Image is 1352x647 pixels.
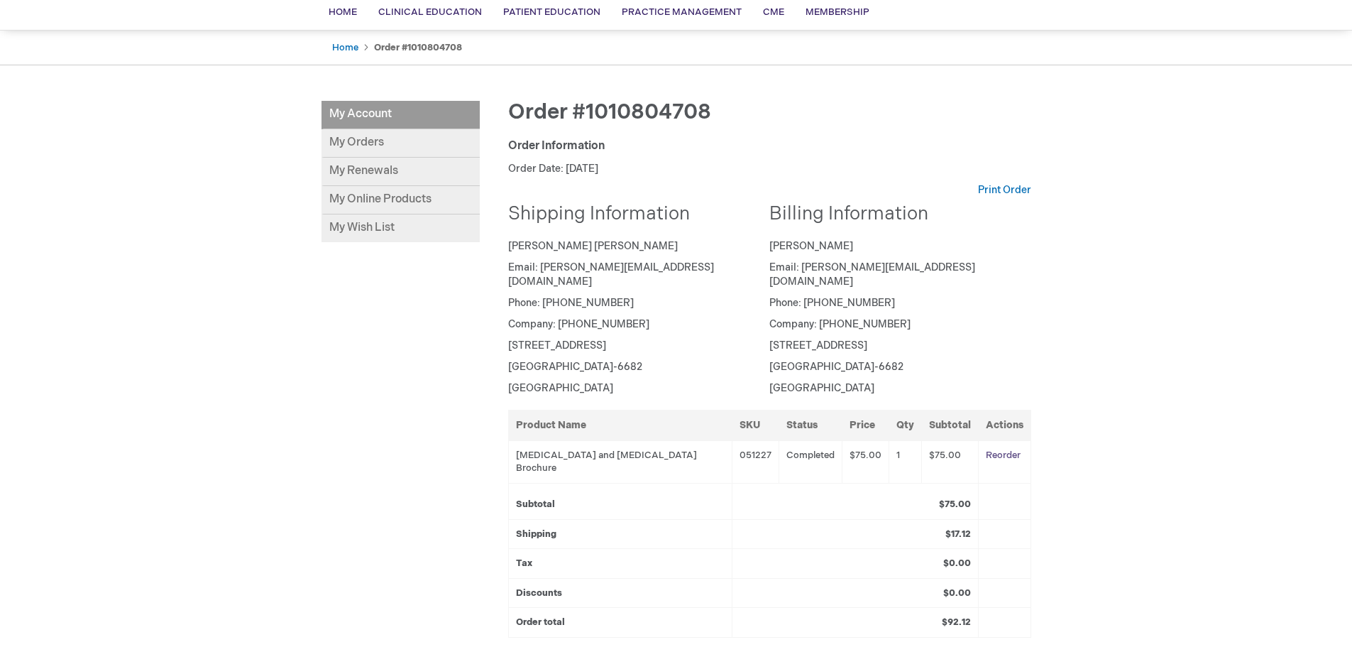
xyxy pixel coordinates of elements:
td: 1 [889,440,921,483]
span: Practice Management [622,6,742,18]
th: Subtotal [921,410,978,440]
a: My Online Products [321,186,480,214]
strong: Shipping [516,528,556,540]
strong: Subtotal [516,499,555,510]
span: [GEOGRAPHIC_DATA]-6682 [769,361,903,373]
span: Company: [PHONE_NUMBER] [508,318,649,330]
span: [PERSON_NAME] [PERSON_NAME] [508,240,678,252]
th: Product Name [508,410,732,440]
th: SKU [732,410,779,440]
span: Patient Education [503,6,600,18]
th: Status [779,410,842,440]
th: Actions [978,410,1031,440]
h2: Billing Information [769,205,1021,225]
span: Phone: [PHONE_NUMBER] [508,297,634,309]
a: Home [332,42,358,53]
span: [GEOGRAPHIC_DATA] [508,382,613,394]
strong: Discounts [516,587,562,599]
th: Qty [889,410,921,440]
strong: $0.00 [943,587,971,599]
a: My Orders [321,129,480,158]
span: Phone: [PHONE_NUMBER] [769,297,895,309]
strong: Order total [516,616,565,628]
strong: $17.12 [945,528,971,540]
span: Order #1010804708 [508,99,711,125]
strong: $75.00 [939,499,971,510]
h2: Shipping Information [508,205,759,225]
a: My Wish List [321,214,480,242]
td: $75.00 [842,440,889,483]
a: Print Order [978,183,1031,197]
span: Company: [PHONE_NUMBER] [769,318,911,330]
strong: Order #1010804708 [374,42,462,53]
span: [STREET_ADDRESS] [769,339,867,352]
td: 051227 [732,440,779,483]
span: [PERSON_NAME] [769,240,853,252]
a: My Renewals [321,158,480,186]
span: Membership [806,6,869,18]
span: CME [763,6,784,18]
p: Order Date: [DATE] [508,162,1031,176]
th: Price [842,410,889,440]
span: Email: [PERSON_NAME][EMAIL_ADDRESS][DOMAIN_NAME] [508,261,714,288]
span: [GEOGRAPHIC_DATA]-6682 [508,361,642,373]
strong: Tax [516,558,532,569]
td: Completed [779,440,842,483]
td: [MEDICAL_DATA] and [MEDICAL_DATA] Brochure [508,440,732,483]
span: [STREET_ADDRESS] [508,339,606,352]
span: [GEOGRAPHIC_DATA] [769,382,874,394]
a: Reorder [986,450,1021,461]
strong: $0.00 [943,558,971,569]
span: Clinical Education [378,6,482,18]
td: $75.00 [921,440,978,483]
span: Email: [PERSON_NAME][EMAIL_ADDRESS][DOMAIN_NAME] [769,261,975,288]
span: Home [329,6,357,18]
strong: $92.12 [942,616,971,628]
div: Order Information [508,138,1031,155]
